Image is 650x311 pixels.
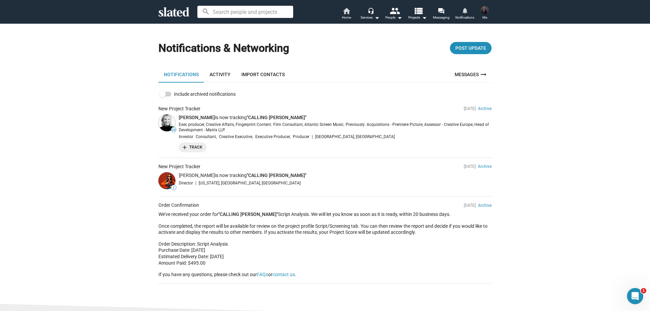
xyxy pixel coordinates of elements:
[195,180,196,186] span: |
[420,14,428,22] mat-icon: arrow_drop_down
[158,66,204,83] a: Notifications
[455,42,486,54] span: Post Update
[482,14,487,22] span: Me
[627,288,643,304] iframe: Intercom live chat
[478,164,492,169] a: Archive
[181,144,188,150] mat-icon: add
[158,172,175,189] img: Lovelyn Rose
[413,6,423,16] mat-icon: view_list
[315,134,395,140] span: [GEOGRAPHIC_DATA], [GEOGRAPHIC_DATA]
[196,134,217,140] span: Consultant,
[218,212,278,217] a: "CALLING [PERSON_NAME]"
[158,241,492,266] div: Order Description: Script Analysis Purchase Date: [DATE] Estimated Delivery Date: [DATE] Amount P...
[293,134,309,140] span: Producer
[257,272,268,277] a: FAQs
[179,142,207,152] button: Track
[438,7,444,14] mat-icon: forum
[273,272,295,277] a: contact us
[158,271,492,278] div: If you have any questions, please check out our or .
[179,173,215,178] span: [PERSON_NAME]
[477,5,493,22] button: James MarcusMe
[247,115,306,120] a: "CALLING [PERSON_NAME]"
[219,134,253,140] span: Creative Executive,
[158,211,492,218] div: We’ve received your order for Script Analysis. We will let you know as soon as it is ready, withi...
[455,14,474,22] span: Notifications
[179,115,215,120] a: [PERSON_NAME]
[464,203,476,208] span: [DATE]
[179,172,492,179] p: is now tracking
[158,114,175,131] a: Shelly Bancroft 39
[171,128,176,132] span: 39
[451,66,492,83] a: Messages
[179,134,193,140] span: Investor
[433,14,450,22] span: Messaging
[450,42,492,54] button: Post Update
[312,134,313,140] span: |
[408,14,427,22] span: Projects
[464,164,476,169] span: [DATE]
[179,122,492,133] p: Exec producer, Creative Affairs, Fingerprint Content. Film Consultant, Atlantic Screen Music. Pre...
[481,6,489,14] img: James Marcus
[334,7,358,22] a: Home
[199,180,301,186] span: [US_STATE], [GEOGRAPHIC_DATA], [GEOGRAPHIC_DATA]
[461,7,468,14] mat-icon: notifications
[342,14,351,22] span: Home
[255,134,290,140] span: Executive Producer,
[247,173,306,178] a: "CALLING [PERSON_NAME]"
[197,6,293,18] input: Search people and projects
[464,106,476,111] span: [DATE]
[478,203,492,208] a: Archive
[453,7,477,22] a: Notifications
[478,106,492,111] a: Archive
[382,7,406,22] button: People
[385,14,402,22] div: People
[158,41,289,55] h1: Notifications & Networking
[179,114,492,121] p: is now tracking
[406,7,429,22] button: Projects
[361,14,380,22] div: Services
[158,114,175,131] img: Shelly Bancroft
[236,66,290,83] a: Import Contacts
[358,7,382,22] button: Services
[158,223,492,236] div: Once completed, the report will be available for review on the project profile Script/Screening t...
[179,180,193,186] span: Director
[429,7,453,22] a: Messaging
[390,6,399,16] mat-icon: people
[342,7,350,15] mat-icon: home
[373,14,381,22] mat-icon: arrow_drop_down
[158,106,200,112] div: New Project Tracker
[368,7,374,14] mat-icon: headset_mic
[174,90,236,98] span: Include archived notifications
[183,144,202,151] span: Track
[641,288,646,293] span: 1
[479,70,487,79] mat-icon: arrow_right_alt
[158,163,200,170] div: New Project Tracker
[204,66,236,83] a: Activity
[158,202,199,208] div: Order Confirmation
[395,14,404,22] mat-icon: arrow_drop_down
[171,186,176,190] span: 1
